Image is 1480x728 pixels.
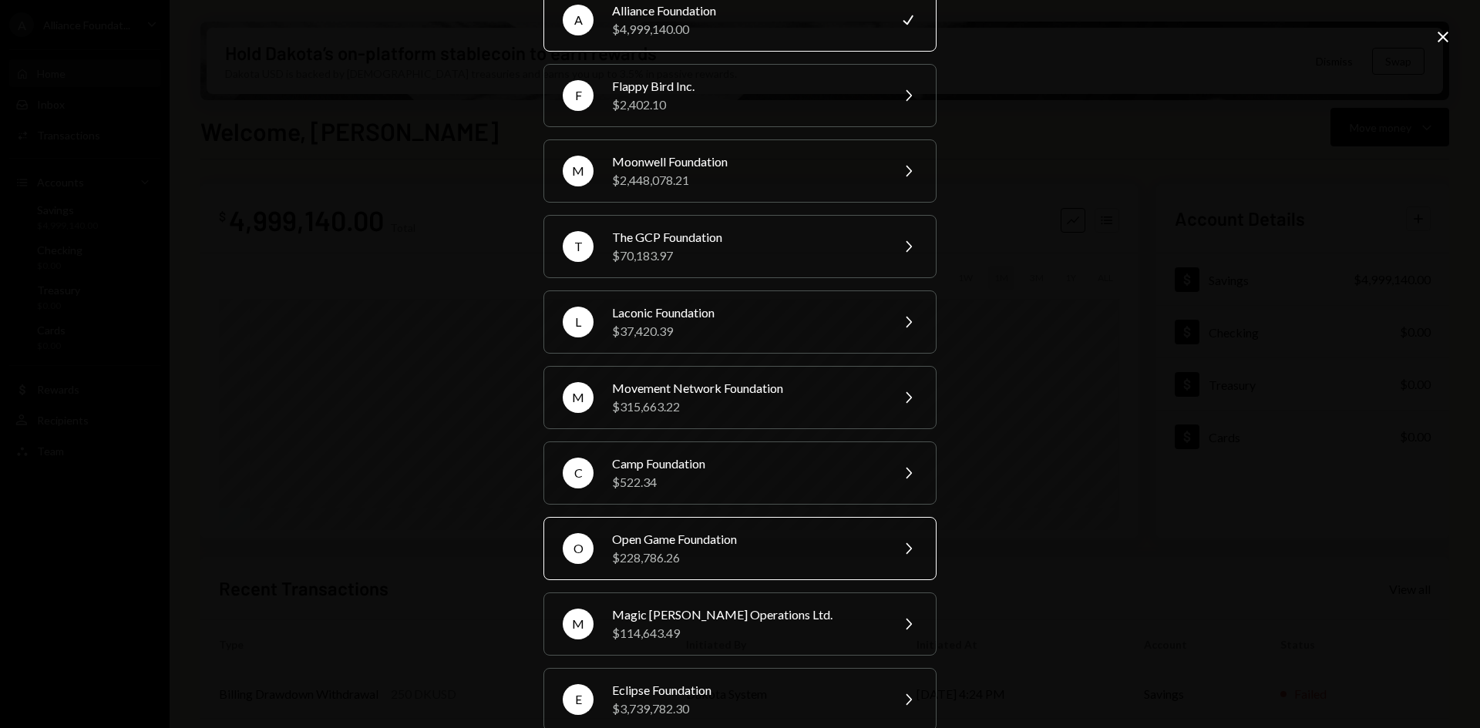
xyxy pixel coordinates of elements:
div: $70,183.97 [612,247,880,265]
div: Flappy Bird Inc. [612,77,880,96]
div: Open Game Foundation [612,530,880,549]
div: $228,786.26 [612,549,880,567]
div: Movement Network Foundation [612,379,880,398]
div: T [563,231,594,262]
div: M [563,382,594,413]
div: Moonwell Foundation [612,153,880,171]
div: L [563,307,594,337]
div: M [563,609,594,639]
div: M [563,156,594,186]
div: $4,999,140.00 [612,20,880,39]
div: O [563,533,594,564]
div: Camp Foundation [612,455,880,473]
div: Magic [PERSON_NAME] Operations Ltd. [612,606,880,624]
button: MMovement Network Foundation$315,663.22 [543,366,937,429]
div: $3,739,782.30 [612,699,880,718]
div: E [563,684,594,715]
div: F [563,80,594,111]
div: $114,643.49 [612,624,880,642]
button: OOpen Game Foundation$228,786.26 [543,517,937,580]
button: MMoonwell Foundation$2,448,078.21 [543,139,937,203]
div: $315,663.22 [612,398,880,416]
div: $37,420.39 [612,322,880,341]
div: $522.34 [612,473,880,491]
div: Eclipse Foundation [612,681,880,699]
div: $2,402.10 [612,96,880,114]
div: The GCP Foundation [612,228,880,247]
button: MMagic [PERSON_NAME] Operations Ltd.$114,643.49 [543,592,937,656]
button: FFlappy Bird Inc.$2,402.10 [543,64,937,127]
button: LLaconic Foundation$37,420.39 [543,290,937,354]
div: $2,448,078.21 [612,171,880,190]
button: CCamp Foundation$522.34 [543,441,937,505]
div: Alliance Foundation [612,2,880,20]
div: A [563,5,594,35]
button: TThe GCP Foundation$70,183.97 [543,215,937,278]
div: C [563,458,594,488]
div: Laconic Foundation [612,304,880,322]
